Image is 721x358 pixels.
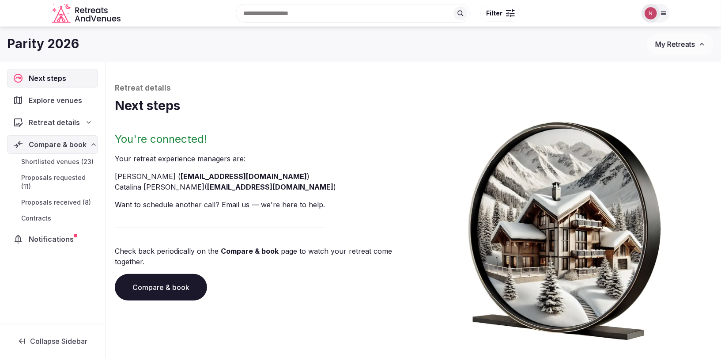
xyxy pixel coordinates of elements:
span: Shortlisted venues (23) [21,157,94,166]
a: Next steps [7,69,98,88]
a: Compare & book [115,274,207,301]
a: Shortlisted venues (23) [7,156,98,168]
a: Notifications [7,230,98,248]
h1: Parity 2026 [7,35,79,53]
span: Notifications [29,234,77,244]
a: Compare & book [221,247,279,255]
a: Proposals received (8) [7,196,98,209]
p: Want to schedule another call? Email us — we're here to help. [115,199,410,210]
a: Visit the homepage [52,4,122,23]
span: Compare & book [29,139,87,150]
span: Next steps [29,73,70,84]
h2: You're connected! [115,132,410,146]
button: Collapse Sidebar [7,331,98,351]
a: Proposals requested (11) [7,171,98,193]
svg: Retreats and Venues company logo [52,4,122,23]
li: Catalina [PERSON_NAME] ( ) [115,182,410,192]
span: Retreat details [29,117,80,128]
a: [EMAIL_ADDRESS][DOMAIN_NAME] [207,183,333,191]
span: Proposals requested (11) [21,173,94,191]
span: Collapse Sidebar [30,337,87,346]
a: Contracts [7,212,98,225]
span: Filter [486,9,502,18]
span: Contracts [21,214,51,223]
img: Nathalia Bilotti [645,7,657,19]
p: Retreat details [115,83,712,94]
p: Your retreat experience manager s are : [115,153,410,164]
span: My Retreats [655,40,695,49]
p: Check back periodically on the page to watch your retreat come together. [115,246,410,267]
button: My Retreats [647,33,714,55]
img: Winter chalet retreat in picture frame [453,114,677,340]
button: Filter [480,5,521,22]
a: Explore venues [7,91,98,110]
li: [PERSON_NAME] ( ) [115,171,410,182]
a: [EMAIL_ADDRESS][DOMAIN_NAME] [181,172,307,181]
span: Proposals received (8) [21,198,91,207]
h1: Next steps [115,97,712,114]
span: Explore venues [29,95,86,106]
